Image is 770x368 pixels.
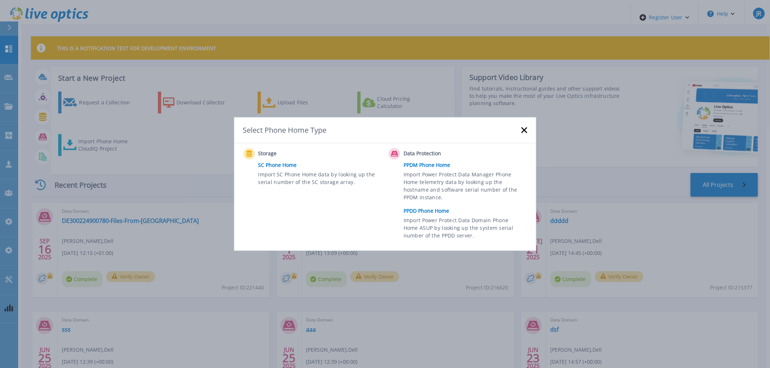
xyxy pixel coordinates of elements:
span: Storage [258,149,331,158]
span: Import SC Phone Home data by looking up the serial number of the SC storage array. [258,171,380,187]
a: PPDM Phone Home [404,160,531,171]
span: Data Protection [404,149,476,158]
div: Select Phone Home Type [243,125,328,135]
a: SC Phone Home [258,160,385,171]
a: PPDD Phone Home [404,205,531,216]
span: Import Power Protect Data Manager Phone Home telemetry data by looking up the hostname and softwa... [404,171,525,204]
span: Import Power Protect Data Domain Phone Home ASUP by looking up the system serial number of the PP... [404,216,525,241]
